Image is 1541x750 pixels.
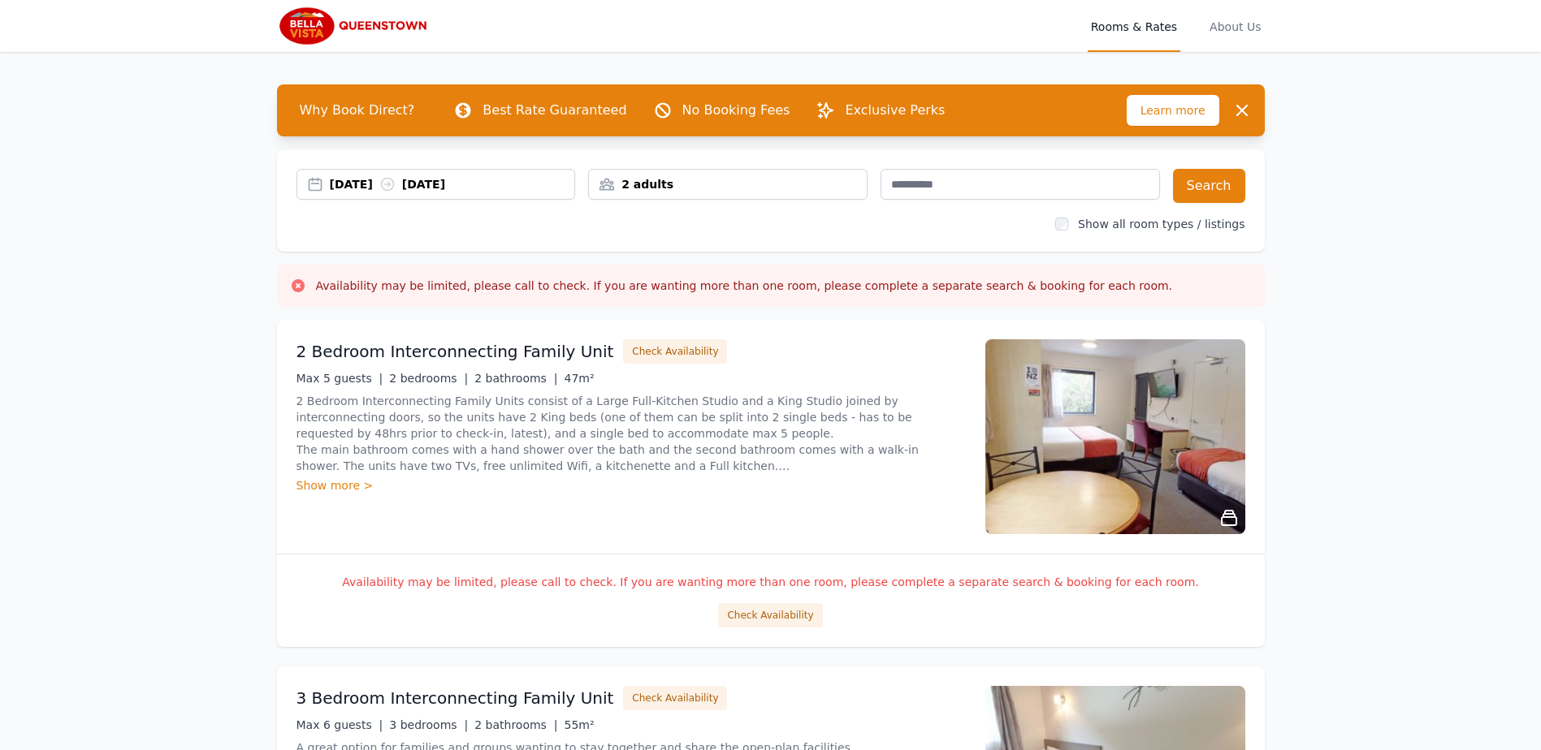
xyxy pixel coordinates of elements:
[1078,218,1244,231] label: Show all room types / listings
[389,372,468,385] span: 2 bedrooms |
[389,718,468,731] span: 3 bedrooms |
[316,278,1173,294] h3: Availability may be limited, please call to check. If you are wanting more than one room, please ...
[474,372,557,385] span: 2 bathrooms |
[297,340,614,363] h3: 2 Bedroom Interconnecting Family Unit
[682,101,790,120] p: No Booking Fees
[287,94,428,127] span: Why Book Direct?
[474,718,557,731] span: 2 bathrooms |
[1173,169,1245,203] button: Search
[1127,95,1219,126] span: Learn more
[297,393,966,474] p: 2 Bedroom Interconnecting Family Units consist of a Large Full-Kitchen Studio and a King Studio j...
[277,6,433,45] img: Bella Vista Queenstown
[297,477,966,494] div: Show more >
[718,603,822,627] button: Check Availability
[589,176,867,192] div: 2 adults
[330,176,575,192] div: [DATE] [DATE]
[483,101,626,120] p: Best Rate Guaranteed
[845,101,945,120] p: Exclusive Perks
[565,372,595,385] span: 47m²
[297,718,383,731] span: Max 6 guests |
[297,372,383,385] span: Max 5 guests |
[623,339,727,364] button: Check Availability
[297,687,614,709] h3: 3 Bedroom Interconnecting Family Unit
[623,686,727,710] button: Check Availability
[297,574,1245,590] p: Availability may be limited, please call to check. If you are wanting more than one room, please ...
[565,718,595,731] span: 55m²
